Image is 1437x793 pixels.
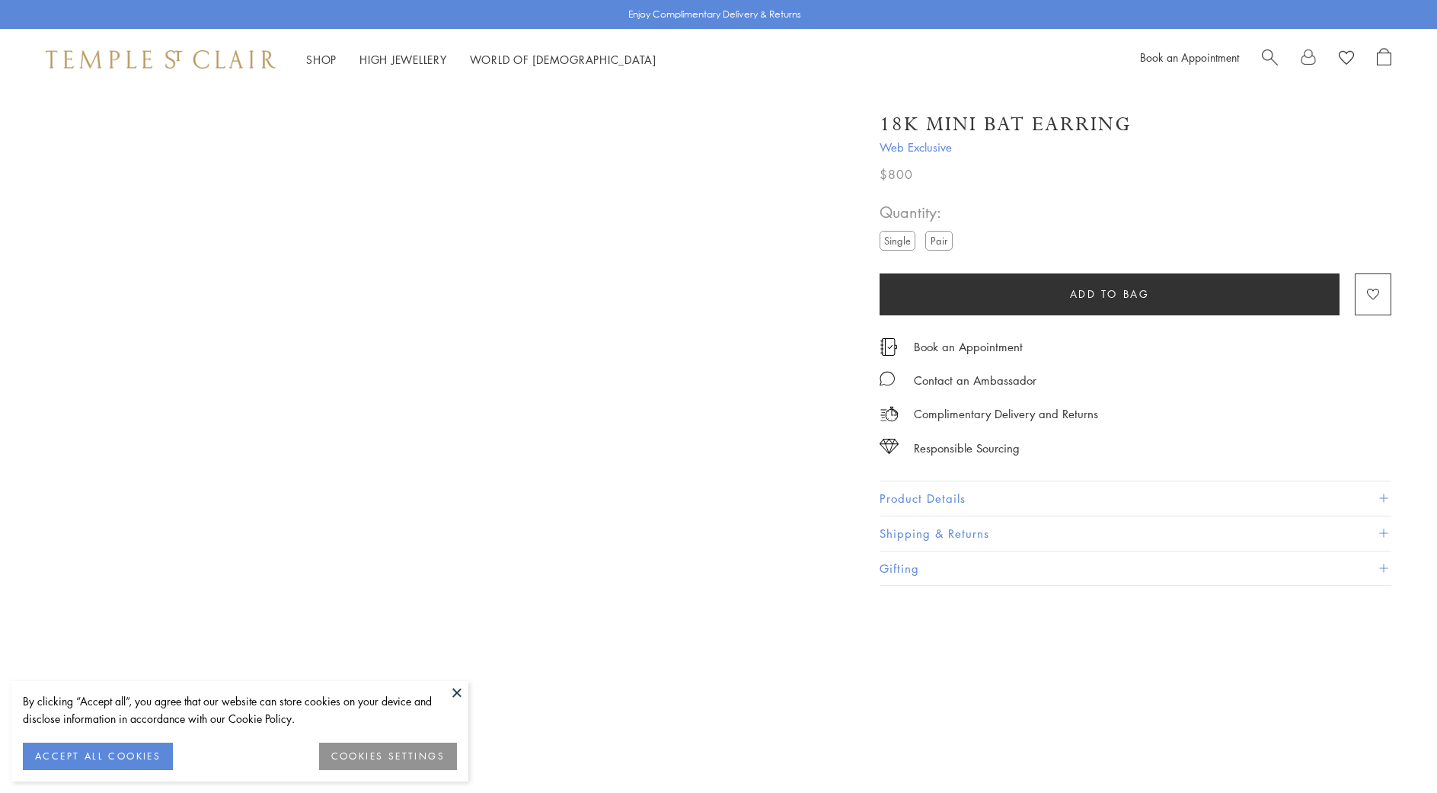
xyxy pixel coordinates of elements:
[880,481,1391,516] button: Product Details
[880,111,1132,138] h1: 18K Mini Bat Earring
[880,439,899,454] img: icon_sourcing.svg
[306,52,337,67] a: ShopShop
[46,50,276,69] img: Temple St. Clair
[914,404,1098,424] p: Complimentary Delivery and Returns
[306,50,656,69] nav: Main navigation
[470,52,656,67] a: World of [DEMOGRAPHIC_DATA]World of [DEMOGRAPHIC_DATA]
[880,165,913,184] span: $800
[1339,48,1354,71] a: View Wishlist
[880,138,1391,157] span: Web Exclusive
[880,273,1340,315] button: Add to bag
[880,338,898,356] img: icon_appointment.svg
[880,371,895,386] img: MessageIcon-01_2.svg
[1070,286,1150,302] span: Add to bag
[359,52,447,67] a: High JewelleryHigh Jewellery
[628,7,801,22] p: Enjoy Complimentary Delivery & Returns
[1140,50,1239,65] a: Book an Appointment
[880,516,1391,551] button: Shipping & Returns
[925,231,953,250] label: Pair
[1377,48,1391,71] a: Open Shopping Bag
[914,439,1020,458] div: Responsible Sourcing
[23,692,457,727] div: By clicking “Accept all”, you agree that our website can store cookies on your device and disclos...
[319,743,457,770] button: COOKIES SETTINGS
[880,200,959,225] span: Quantity:
[1262,48,1278,71] a: Search
[880,231,915,250] label: Single
[880,404,899,424] img: icon_delivery.svg
[914,371,1036,390] div: Contact an Ambassador
[23,743,173,770] button: ACCEPT ALL COOKIES
[880,552,1391,586] button: Gifting
[914,338,1023,355] a: Book an Appointment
